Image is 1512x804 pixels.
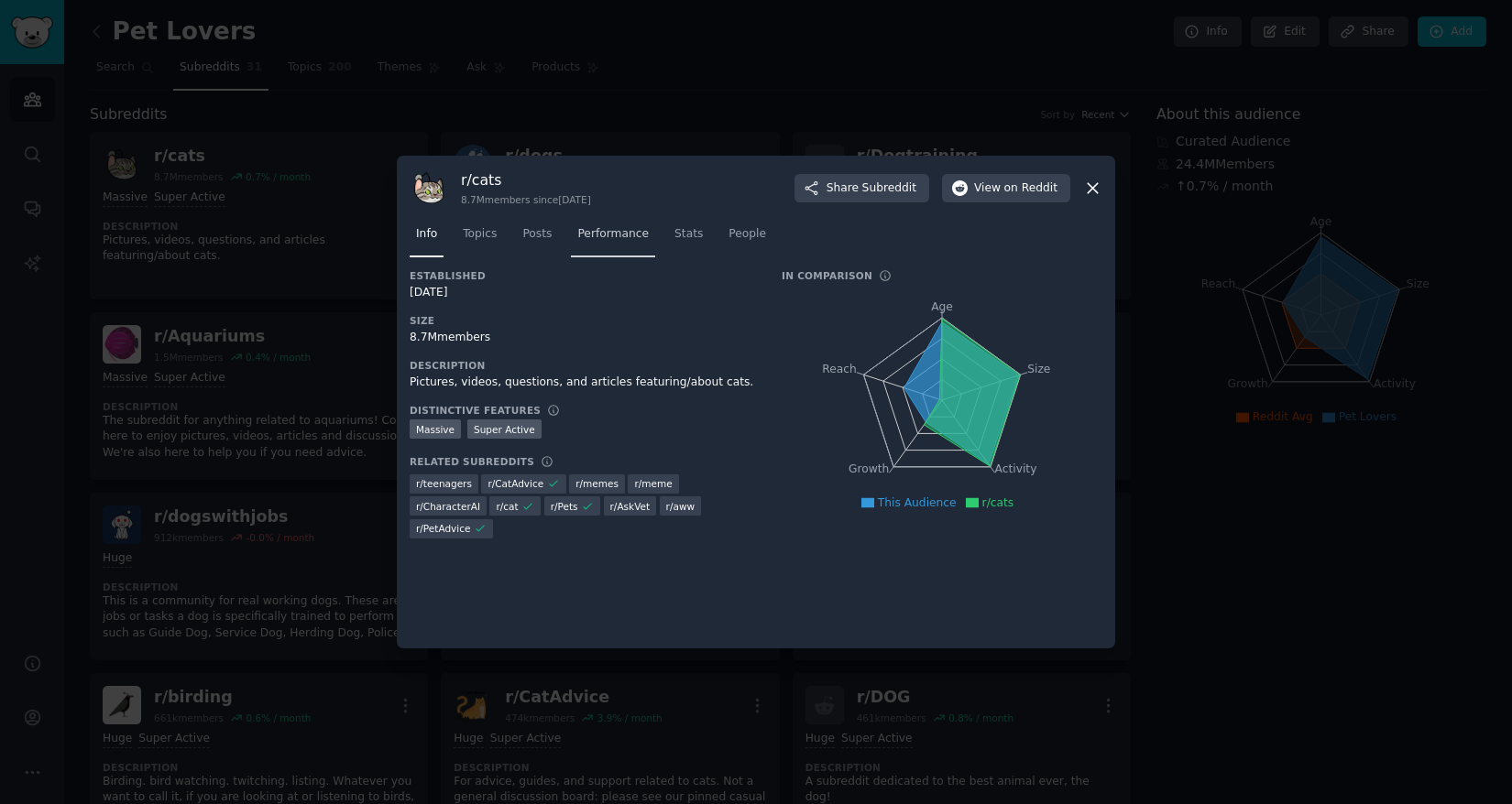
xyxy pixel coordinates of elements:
[410,404,541,417] h3: Distinctive Features
[410,285,756,301] div: [DATE]
[488,477,543,490] span: r/ CatAdvice
[575,477,619,490] span: r/ memes
[410,359,756,372] h3: Description
[467,419,542,439] div: Super Active
[668,220,709,257] a: Stats
[982,496,1014,509] span: r/cats
[794,174,929,203] button: ShareSubreddit
[456,220,503,257] a: Topics
[995,463,1037,476] tspan: Activity
[410,330,756,346] div: 8.7M members
[827,180,916,197] span: Share
[974,180,1057,197] span: View
[729,226,766,243] span: People
[931,300,953,313] tspan: Age
[416,226,437,243] span: Info
[942,174,1070,203] button: Viewon Reddit
[496,500,518,513] span: r/ cat
[634,477,672,490] span: r/ meme
[461,193,591,206] div: 8.7M members since [DATE]
[878,496,957,509] span: This Audience
[522,226,552,243] span: Posts
[463,226,497,243] span: Topics
[822,363,857,375] tspan: Reach
[516,220,558,257] a: Posts
[674,226,703,243] span: Stats
[1027,363,1050,375] tspan: Size
[849,463,889,476] tspan: Growth
[410,419,461,439] div: Massive
[416,522,470,535] span: r/ PetAdvice
[782,269,872,282] h3: In Comparison
[410,220,444,257] a: Info
[416,477,472,490] span: r/ teenagers
[722,220,772,257] a: People
[666,500,695,513] span: r/ aww
[410,168,448,207] img: cats
[410,314,756,327] h3: Size
[410,375,756,391] div: Pictures, videos, questions, and articles featuring/about cats.
[571,220,655,257] a: Performance
[1004,180,1057,197] span: on Reddit
[610,500,651,513] span: r/ AskVet
[551,500,578,513] span: r/ Pets
[410,455,534,468] h3: Related Subreddits
[416,500,480,513] span: r/ CharacterAI
[577,226,649,243] span: Performance
[461,170,591,190] h3: r/ cats
[410,269,756,282] h3: Established
[862,180,916,197] span: Subreddit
